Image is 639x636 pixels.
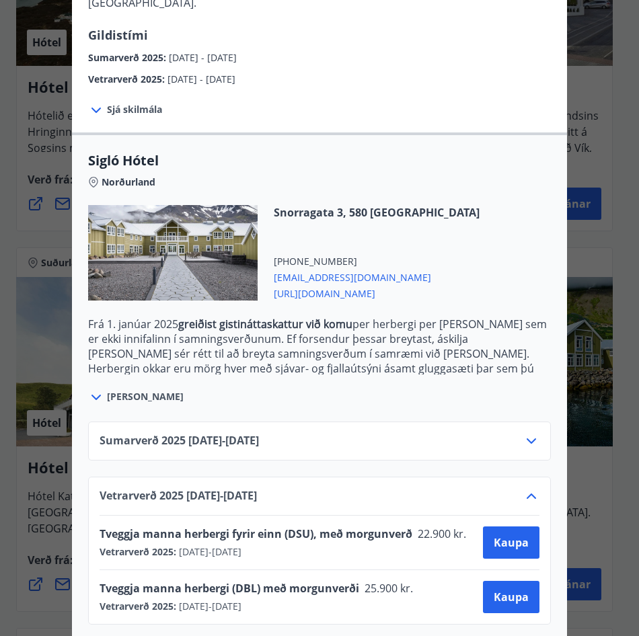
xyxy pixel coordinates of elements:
[274,268,480,284] span: [EMAIL_ADDRESS][DOMAIN_NAME]
[102,175,155,189] span: Norðurland
[167,73,235,85] span: [DATE] - [DATE]
[88,151,551,170] span: Sigló Hótel
[169,51,237,64] span: [DATE] - [DATE]
[88,317,551,361] p: Frá 1. janúar 2025 per herbergi per [PERSON_NAME] sem er ekki innifalinn í samningsverðunum. Ef f...
[274,255,480,268] span: [PHONE_NUMBER]
[88,361,551,420] p: Herbergin okkar eru mörg hver með sjávar- og fjallaútsýni ásamt gluggasæti þar sem þú getur notið...
[274,284,480,301] span: [URL][DOMAIN_NAME]
[88,51,169,64] span: Sumarverð 2025 :
[107,390,184,403] span: [PERSON_NAME]
[178,317,352,331] strong: greiðist gistináttaskattur við komu
[274,205,480,220] span: Snorragata 3, 580 [GEOGRAPHIC_DATA]
[107,103,162,116] span: Sjá skilmála
[88,73,167,85] span: Vetrarverð 2025 :
[88,27,148,43] span: Gildistími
